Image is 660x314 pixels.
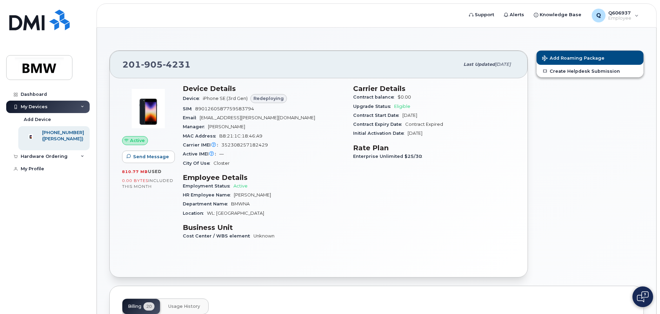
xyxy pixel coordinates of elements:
h3: Rate Plan [353,144,515,152]
span: Last updated [463,62,495,67]
span: Upgrade Status [353,104,394,109]
h3: Carrier Details [353,84,515,93]
span: [PERSON_NAME] [208,124,245,129]
span: 905 [141,59,163,70]
a: Create Helpdesk Submission [537,65,643,77]
span: 810.77 MB [122,169,148,174]
span: Contract Expired [405,122,443,127]
span: Enterprise Unlimited $25/30 [353,154,426,159]
span: BMWNA [231,201,250,206]
span: Send Message [133,153,169,160]
span: Employment Status [183,183,233,189]
span: [EMAIL_ADDRESS][PERSON_NAME][DOMAIN_NAME] [200,115,315,120]
span: Email [183,115,200,120]
span: Closter [213,161,230,166]
span: [PERSON_NAME] [234,192,271,197]
span: — [219,151,224,156]
span: City Of Use [183,161,213,166]
span: Initial Activation Date [353,131,408,136]
span: Add Roaming Package [542,55,604,62]
button: Send Message [122,151,175,163]
span: iPhone SE (3rd Gen) [203,96,248,101]
span: 201 [122,59,191,70]
span: 4231 [163,59,191,70]
button: Add Roaming Package [537,51,643,65]
span: Contract balance [353,94,398,100]
span: Manager [183,124,208,129]
span: Device [183,96,203,101]
span: SIM [183,106,195,111]
span: [DATE] [402,113,417,118]
span: Department Name [183,201,231,206]
span: Carrier IMEI [183,142,221,148]
span: Contract Expiry Date [353,122,405,127]
span: WL: [GEOGRAPHIC_DATA] [207,211,264,216]
span: Contract Start Date [353,113,402,118]
span: $0.00 [398,94,411,100]
h3: Device Details [183,84,345,93]
span: Active IMEI [183,151,219,156]
span: Active [233,183,248,189]
span: B8:21:1C:18:46:A9 [219,133,262,139]
span: 352308257182429 [221,142,268,148]
img: Open chat [637,291,649,302]
span: HR Employee Name [183,192,234,197]
span: Active [130,137,145,144]
span: [DATE] [495,62,511,67]
span: Eligible [394,104,410,109]
span: MAC Address [183,133,219,139]
span: Redeploying [253,95,284,102]
h3: Employee Details [183,173,345,182]
img: image20231002-3703462-1angbar.jpeg [128,88,169,129]
span: 8901260587759583794 [195,106,254,111]
span: used [148,169,162,174]
span: Usage History [168,304,200,309]
span: 0.00 Bytes [122,178,148,183]
span: Cost Center / WBS element [183,233,253,239]
span: Unknown [253,233,274,239]
span: Location [183,211,207,216]
span: [DATE] [408,131,422,136]
h3: Business Unit [183,223,345,232]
